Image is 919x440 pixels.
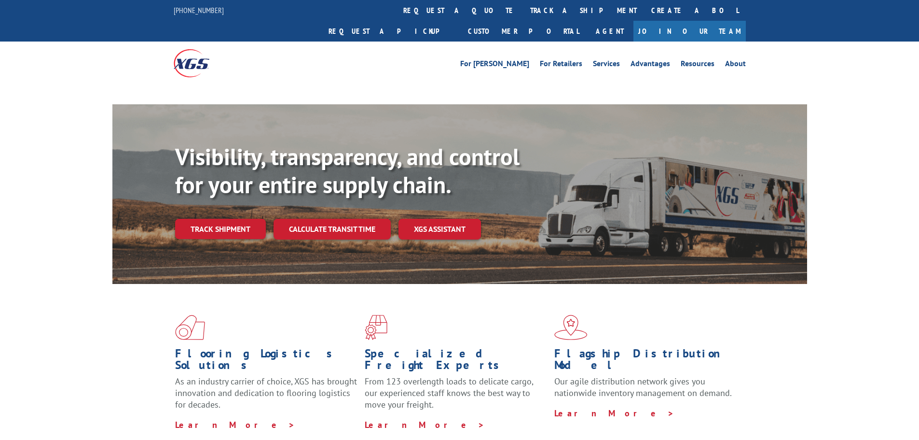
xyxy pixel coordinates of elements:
[175,376,357,410] span: As an industry carrier of choice, XGS has brought innovation and dedication to flooring logistics...
[365,315,387,340] img: xgs-icon-focused-on-flooring-red
[540,60,582,71] a: For Retailers
[174,5,224,15] a: [PHONE_NUMBER]
[681,60,714,71] a: Resources
[175,419,295,430] a: Learn More >
[175,142,520,199] b: Visibility, transparency, and control for your entire supply chain.
[365,348,547,376] h1: Specialized Freight Experts
[554,315,588,340] img: xgs-icon-flagship-distribution-model-red
[461,21,586,42] a: Customer Portal
[175,315,205,340] img: xgs-icon-total-supply-chain-intelligence-red
[725,60,746,71] a: About
[365,419,485,430] a: Learn More >
[398,219,481,240] a: XGS ASSISTANT
[365,376,547,419] p: From 123 overlength loads to delicate cargo, our experienced staff knows the best way to move you...
[593,60,620,71] a: Services
[175,348,357,376] h1: Flooring Logistics Solutions
[554,348,737,376] h1: Flagship Distribution Model
[554,376,732,398] span: Our agile distribution network gives you nationwide inventory management on demand.
[633,21,746,42] a: Join Our Team
[460,60,529,71] a: For [PERSON_NAME]
[274,219,391,240] a: Calculate transit time
[321,21,461,42] a: Request a pickup
[631,60,670,71] a: Advantages
[175,219,266,239] a: Track shipment
[586,21,633,42] a: Agent
[554,408,674,419] a: Learn More >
